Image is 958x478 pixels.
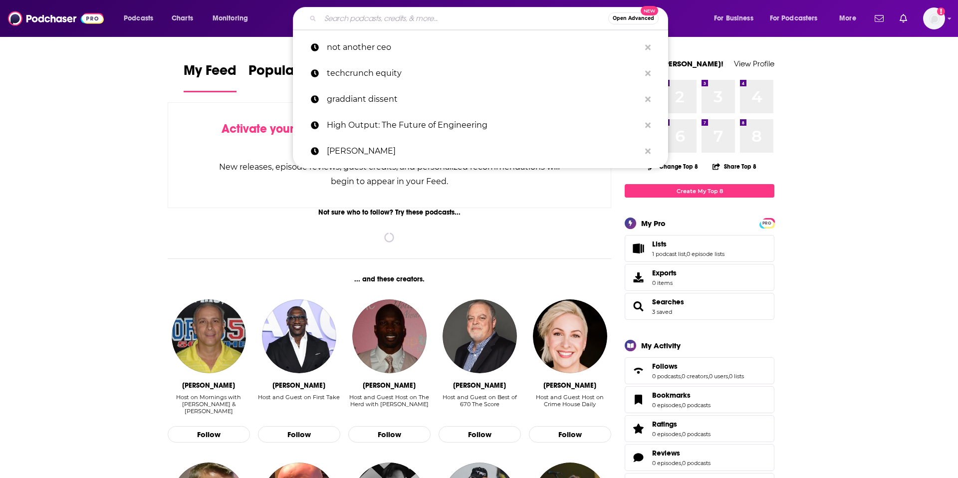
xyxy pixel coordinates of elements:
a: Ratings [628,422,648,436]
div: Host and Guest on First Take [258,394,340,401]
a: [PERSON_NAME] [293,138,668,164]
a: Welcome [PERSON_NAME]! [625,59,723,68]
a: 0 podcasts [682,431,711,438]
div: Host and Guest Host on The Herd with Colin Cowherd [348,394,431,415]
div: Mike Mulligan [453,381,506,390]
a: not another ceo [293,34,668,60]
a: 0 podcasts [652,373,681,380]
span: Activate your Feed [222,121,324,136]
div: Host and Guest Host on The Herd with [PERSON_NAME] [348,394,431,408]
span: , [728,373,729,380]
div: Vanessa Richardson [543,381,596,390]
a: Popular Feed [248,62,333,92]
button: open menu [832,10,869,26]
div: Search podcasts, credits, & more... [302,7,678,30]
div: Greg Gaston [182,381,235,390]
span: Searches [625,293,774,320]
p: David Folwell [327,138,640,164]
button: Follow [348,426,431,443]
a: 0 episodes [652,402,681,409]
a: Follows [652,362,744,371]
div: Host on Mornings with [PERSON_NAME] & [PERSON_NAME] [168,394,250,415]
span: Open Advanced [613,16,654,21]
svg: Add a profile image [937,7,945,15]
button: Show profile menu [923,7,945,29]
span: Follows [625,357,774,384]
a: 0 episode lists [687,250,724,257]
div: Host and Guest on First Take [258,394,340,415]
span: For Business [714,11,753,25]
div: Host and Guest Host on Crime House Daily [529,394,611,415]
a: Searches [628,299,648,313]
div: My Activity [641,341,681,350]
a: My Feed [184,62,237,92]
span: Charts [172,11,193,25]
a: 0 users [709,373,728,380]
span: Popular Feed [248,62,333,85]
div: New releases, episode reviews, guest credits, and personalized recommendations will begin to appe... [218,160,561,189]
div: Host on Mornings with Greg & Eli [168,394,250,415]
img: Shannon Sharpe [262,299,336,373]
span: New [641,6,659,15]
a: Ratings [652,420,711,429]
span: Exports [628,270,648,284]
button: open menu [206,10,261,26]
p: techcrunch equity [327,60,640,86]
div: Chad Johnson [363,381,416,390]
button: Follow [168,426,250,443]
span: 0 items [652,279,677,286]
a: Create My Top 8 [625,184,774,198]
button: Share Top 8 [712,157,757,176]
span: , [686,250,687,257]
a: techcrunch equity [293,60,668,86]
span: Lists [652,239,667,248]
div: Shannon Sharpe [272,381,325,390]
img: Chad Johnson [352,299,426,373]
span: Follows [652,362,678,371]
a: 0 podcasts [682,460,711,467]
a: Lists [652,239,724,248]
div: My Pro [641,219,666,228]
span: Ratings [625,415,774,442]
button: Follow [258,426,340,443]
div: Not sure who to follow? Try these podcasts... [168,208,611,217]
a: 0 creators [682,373,708,380]
a: View Profile [734,59,774,68]
span: Lists [625,235,774,262]
a: Bookmarks [652,391,711,400]
a: 0 lists [729,373,744,380]
a: High Output: The Future of Engineering [293,112,668,138]
a: Exports [625,264,774,291]
a: Searches [652,297,684,306]
img: Mike Mulligan [443,299,516,373]
button: open menu [707,10,766,26]
div: Host and Guest on Best of 670 The Score [439,394,521,408]
button: open menu [117,10,166,26]
span: , [681,431,682,438]
a: PRO [761,219,773,227]
a: 3 saved [652,308,672,315]
span: For Podcasters [770,11,818,25]
div: Host and Guest Host on Crime House Daily [529,394,611,408]
a: Reviews [652,449,711,458]
span: Bookmarks [652,391,691,400]
span: Ratings [652,420,677,429]
span: Monitoring [213,11,248,25]
img: Greg Gaston [172,299,245,373]
div: by following Podcasts, Creators, Lists, and other Users! [218,122,561,151]
input: Search podcasts, credits, & more... [320,10,608,26]
a: 1 podcast list [652,250,686,257]
button: Change Top 8 [642,160,704,173]
span: Exports [652,268,677,277]
span: Reviews [652,449,680,458]
a: Lists [628,241,648,255]
img: User Profile [923,7,945,29]
a: Charts [165,10,199,26]
img: Podchaser - Follow, Share and Rate Podcasts [8,9,104,28]
span: Bookmarks [625,386,774,413]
